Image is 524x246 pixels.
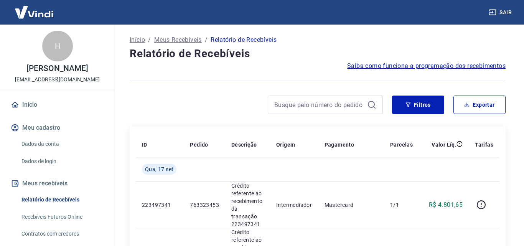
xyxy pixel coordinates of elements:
[148,35,151,45] p: /
[142,201,178,209] p: 223497341
[26,64,88,73] p: [PERSON_NAME]
[274,99,364,111] input: Busque pelo número do pedido
[18,209,105,225] a: Recebíveis Futuros Online
[231,141,257,149] p: Descrição
[9,0,59,24] img: Vindi
[9,119,105,136] button: Meu cadastro
[487,5,515,20] button: Sair
[231,182,264,228] p: Crédito referente ao recebimento da transação 223497341
[205,35,208,45] p: /
[429,200,463,210] p: R$ 4.801,65
[390,141,413,149] p: Parcelas
[9,175,105,192] button: Meus recebíveis
[154,35,202,45] a: Meus Recebíveis
[18,154,105,169] a: Dados de login
[390,201,413,209] p: 1/1
[18,136,105,152] a: Dados da conta
[325,141,354,149] p: Pagamento
[9,96,105,113] a: Início
[15,76,100,84] p: [EMAIL_ADDRESS][DOMAIN_NAME]
[325,201,378,209] p: Mastercard
[432,141,456,149] p: Valor Líq.
[18,226,105,242] a: Contratos com credores
[42,31,73,61] div: H
[18,192,105,208] a: Relatório de Recebíveis
[142,141,147,149] p: ID
[190,141,208,149] p: Pedido
[276,141,295,149] p: Origem
[145,165,173,173] span: Qua, 17 set
[453,96,506,114] button: Exportar
[211,35,277,45] p: Relatório de Recebíveis
[276,201,312,209] p: Intermediador
[130,35,145,45] a: Início
[392,96,444,114] button: Filtros
[475,141,493,149] p: Tarifas
[130,46,506,61] h4: Relatório de Recebíveis
[190,201,219,209] p: 763323453
[347,61,506,71] a: Saiba como funciona a programação dos recebimentos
